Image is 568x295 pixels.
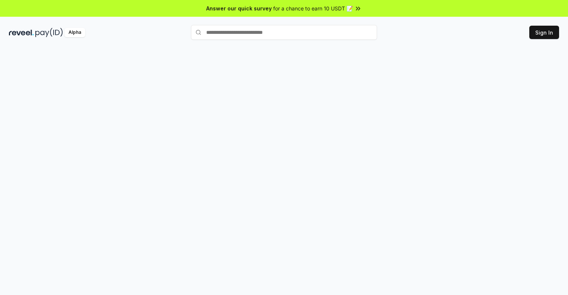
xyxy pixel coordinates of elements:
[35,28,63,37] img: pay_id
[273,4,353,12] span: for a chance to earn 10 USDT 📝
[206,4,272,12] span: Answer our quick survey
[64,28,85,37] div: Alpha
[529,26,559,39] button: Sign In
[9,28,34,37] img: reveel_dark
